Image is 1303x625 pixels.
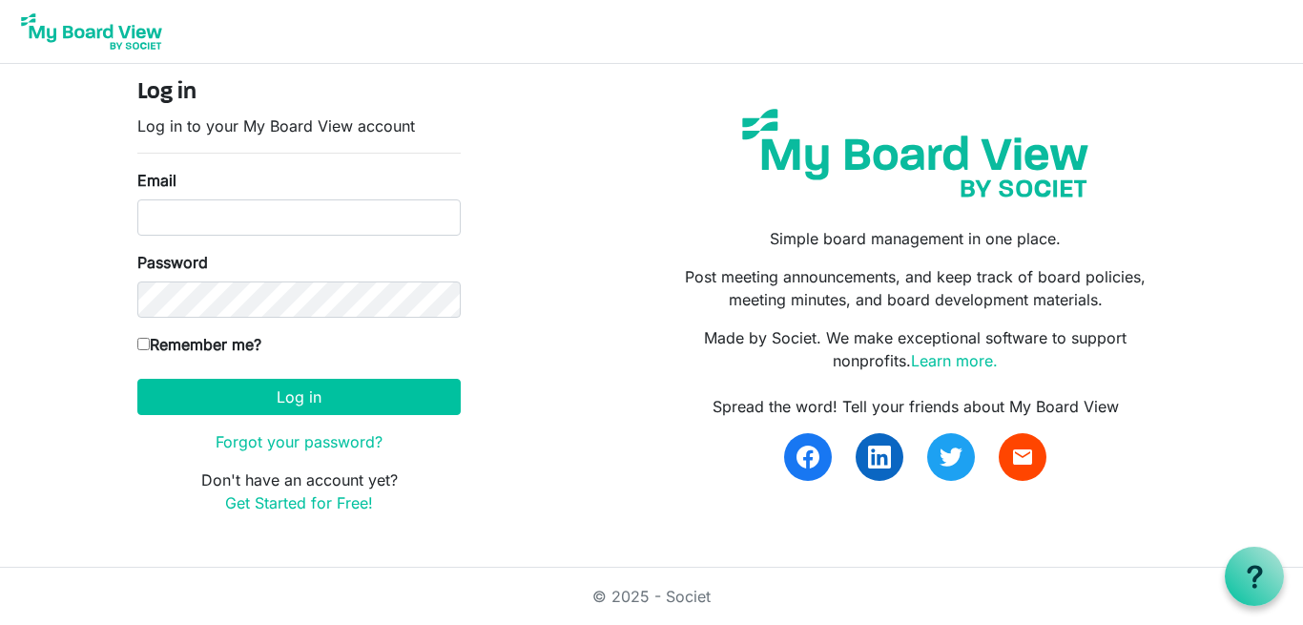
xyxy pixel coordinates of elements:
img: facebook.svg [796,446,819,469]
p: Log in to your My Board View account [137,115,461,137]
h4: Log in [137,79,461,107]
label: Password [137,251,208,274]
img: My Board View Logo [15,8,168,55]
a: email [999,433,1046,481]
p: Don't have an account yet? [137,469,461,514]
button: Log in [137,379,461,415]
p: Simple board management in one place. [666,227,1166,250]
a: Forgot your password? [216,432,383,451]
div: Spread the word! Tell your friends about My Board View [666,395,1166,418]
p: Made by Societ. We make exceptional software to support nonprofits. [666,326,1166,372]
a: © 2025 - Societ [592,587,711,606]
span: email [1011,446,1034,469]
p: Post meeting announcements, and keep track of board policies, meeting minutes, and board developm... [666,265,1166,311]
img: twitter.svg [940,446,962,469]
input: Remember me? [137,338,150,350]
a: Learn more. [911,351,998,370]
label: Email [137,169,176,192]
a: Get Started for Free! [225,493,373,512]
img: my-board-view-societ.svg [728,94,1103,212]
img: linkedin.svg [868,446,891,469]
label: Remember me? [137,333,261,356]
